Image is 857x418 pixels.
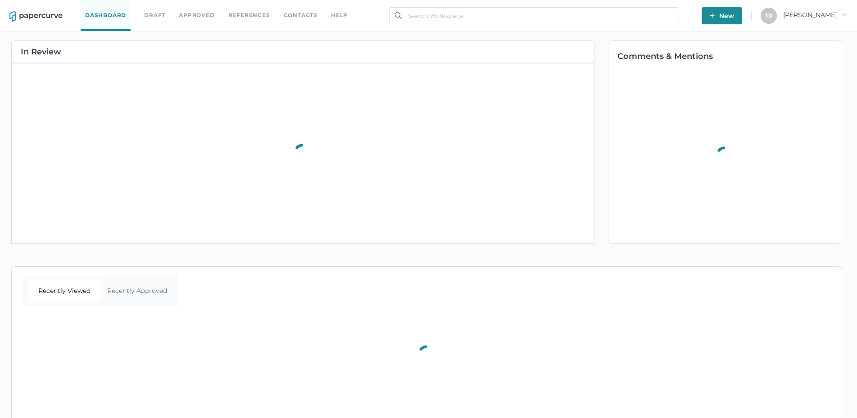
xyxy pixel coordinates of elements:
[101,279,174,302] div: Recently Approved
[9,11,63,22] img: papercurve-logo-colour.7244d18c.svg
[783,11,848,19] span: [PERSON_NAME]
[395,12,402,19] img: search.bf03fe8b.svg
[710,7,734,24] span: New
[285,133,322,174] div: animation
[28,279,101,302] div: Recently Viewed
[284,10,317,20] a: Contacts
[702,7,742,24] button: New
[144,10,165,20] a: Draft
[710,13,715,18] img: plus-white.e19ec114.svg
[408,334,445,376] div: animation
[617,52,841,60] h2: Comments & Mentions
[707,135,744,177] div: animation
[228,10,270,20] a: References
[21,48,61,56] h2: In Review
[841,11,848,18] i: arrow_right
[179,10,214,20] a: Approved
[331,10,348,20] div: help
[765,12,773,19] span: T D
[389,7,679,24] input: Search Workspace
